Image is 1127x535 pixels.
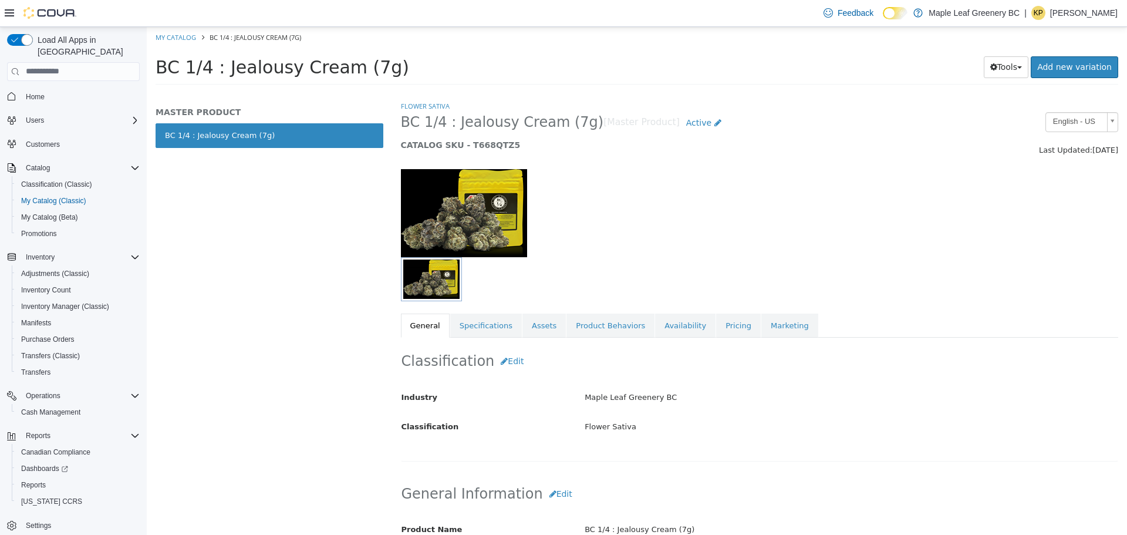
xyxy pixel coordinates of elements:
div: Krystle Parsons [1031,6,1045,20]
span: Dashboards [16,462,140,476]
p: Maple Leaf Greenery BC [929,6,1020,20]
button: Inventory Manager (Classic) [12,298,144,315]
span: Inventory Manager (Classic) [16,300,140,314]
span: Users [21,113,140,127]
a: Add new variation [884,29,971,51]
a: Inventory Manager (Classic) [16,300,114,314]
span: Catalog [26,163,50,173]
a: My Catalog (Beta) [16,210,83,224]
button: My Catalog (Beta) [12,209,144,226]
button: Settings [2,517,144,534]
button: Transfers (Classic) [12,348,144,364]
button: Canadian Compliance [12,444,144,460]
span: Canadian Compliance [21,447,90,457]
span: My Catalog (Beta) [16,210,140,224]
span: Cash Management [16,405,140,419]
h5: MASTER PRODUCT [9,80,237,90]
span: Inventory Count [16,283,140,297]
span: Transfers (Classic) [21,351,80,361]
span: Home [21,89,140,104]
button: Manifests [12,315,144,331]
span: Promotions [21,229,57,238]
span: Reports [21,480,46,490]
a: Classification (Classic) [16,177,97,191]
small: [Master Product] [457,91,533,100]
p: [PERSON_NAME] [1050,6,1118,20]
span: BC 1/4 : Jealousy Cream (7g) [9,30,262,51]
button: Inventory [21,250,59,264]
a: Marketing [615,287,672,311]
a: Assets [376,287,419,311]
a: [US_STATE] CCRS [16,494,87,509]
button: Inventory [2,249,144,265]
button: Classification (Classic) [12,176,144,193]
span: My Catalog (Classic) [16,194,140,208]
div: Maple Leaf Greenery BC [429,361,980,381]
a: Flower Sativa [254,75,303,83]
button: Edit [347,324,383,345]
a: Active [533,85,581,107]
span: Adjustments (Classic) [16,267,140,281]
span: Home [26,92,45,102]
a: Home [21,90,49,104]
input: Dark Mode [883,7,907,19]
a: Transfers [16,365,55,379]
span: Reports [16,478,140,492]
a: Settings [21,519,56,533]
button: Operations [21,389,65,403]
a: Dashboards [12,460,144,477]
span: Transfers [16,365,140,379]
a: Adjustments (Classic) [16,267,94,281]
span: Canadian Compliance [16,445,140,459]
span: English - US [899,86,956,104]
button: Transfers [12,364,144,381]
span: BC 1/4 : Jealousy Cream (7g) [254,86,457,105]
span: Transfers [21,368,50,377]
button: My Catalog (Classic) [12,193,144,209]
span: Inventory [26,253,55,262]
button: Customers [2,136,144,153]
span: Product Name [255,498,316,507]
span: Industry [255,366,291,375]
h2: General Information [255,456,971,478]
span: My Catalog (Beta) [21,213,78,222]
a: Promotions [16,227,62,241]
span: Cash Management [21,408,80,417]
button: Users [21,113,49,127]
span: Promotions [16,227,140,241]
span: Manifests [16,316,140,330]
button: Edit [396,456,432,478]
span: Last Updated: [892,119,946,127]
span: Inventory Count [21,285,71,295]
span: Customers [26,140,60,149]
span: KP [1034,6,1043,20]
span: Classification (Classic) [16,177,140,191]
span: Purchase Orders [21,335,75,344]
span: BC 1/4 : Jealousy Cream (7g) [63,6,154,15]
span: Settings [26,521,51,530]
h2: Classification [255,324,971,345]
span: My Catalog (Classic) [21,196,86,206]
a: Dashboards [16,462,73,476]
button: Reports [2,428,144,444]
button: Home [2,88,144,105]
button: Reports [21,429,55,443]
button: Operations [2,388,144,404]
button: Catalog [2,160,144,176]
span: Manifests [21,318,51,328]
a: English - US [899,85,971,105]
span: Inventory Manager (Classic) [21,302,109,311]
button: Promotions [12,226,144,242]
span: Adjustments (Classic) [21,269,89,278]
a: Inventory Count [16,283,76,297]
span: Operations [26,391,60,401]
div: BC 1/4 : Jealousy Cream (7g) [429,493,980,513]
span: Washington CCRS [16,494,140,509]
a: Feedback [819,1,878,25]
a: Cash Management [16,405,85,419]
h5: CATALOG SKU - T668QTZ5 [254,113,788,123]
a: General [254,287,303,311]
a: BC 1/4 : Jealousy Cream (7g) [9,96,237,121]
button: Purchase Orders [12,331,144,348]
